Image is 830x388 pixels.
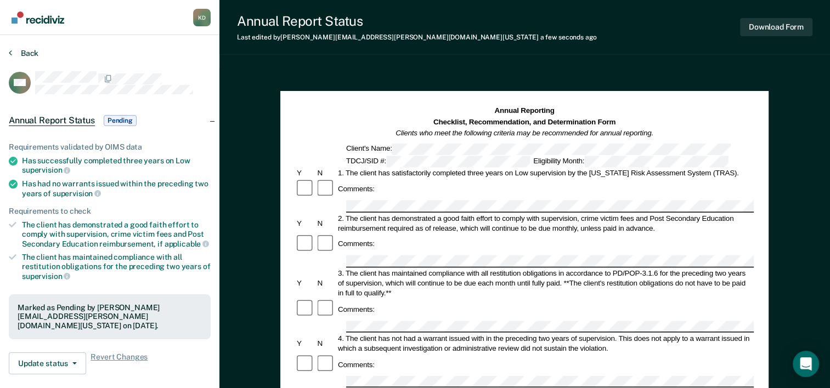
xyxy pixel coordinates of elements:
div: Marked as Pending by [PERSON_NAME][EMAIL_ADDRESS][PERSON_NAME][DOMAIN_NAME][US_STATE] on [DATE]. [18,303,202,330]
span: Revert Changes [91,352,148,374]
button: Download Form [740,18,812,36]
div: 1. The client has satisfactorily completed three years on Low supervision by the [US_STATE] Risk ... [336,168,754,178]
strong: Annual Reporting [495,107,555,115]
div: The client has maintained compliance with all restitution obligations for the preceding two years of [22,253,211,281]
div: N [316,338,336,348]
div: Open Intercom Messenger [793,351,819,377]
span: a few seconds ago [540,33,597,41]
strong: Checklist, Recommendation, and Determination Form [433,118,616,126]
div: Requirements validated by OIMS data [9,142,211,152]
div: Comments: [336,304,376,314]
span: Pending [104,115,137,126]
div: 4. The client has not had a warrant issued with in the preceding two years of supervision. This d... [336,333,754,353]
button: Update status [9,352,86,374]
img: Recidiviz [12,12,64,24]
div: N [316,168,336,178]
em: Clients who meet the following criteria may be recommended for annual reporting. [396,129,654,137]
div: Has successfully completed three years on Low [22,156,211,175]
div: N [316,218,336,228]
div: The client has demonstrated a good faith effort to comply with supervision, crime victim fees and... [22,220,211,248]
button: Back [9,48,38,58]
div: K D [193,9,211,26]
div: Client's Name: [345,143,732,155]
span: supervision [22,272,70,281]
div: Has had no warrants issued within the preceding two years of [22,179,211,198]
span: Annual Report Status [9,115,95,126]
div: Requirements to check [9,207,211,216]
span: applicable [165,239,209,248]
button: Profile dropdown button [193,9,211,26]
div: Last edited by [PERSON_NAME][EMAIL_ADDRESS][PERSON_NAME][DOMAIN_NAME][US_STATE] [237,33,597,41]
div: Y [295,168,315,178]
div: Y [295,338,315,348]
div: 2. The client has demonstrated a good faith effort to comply with supervision, crime victim fees ... [336,213,754,233]
span: supervision [53,189,101,198]
div: Comments: [336,239,376,249]
div: Comments: [336,360,376,369]
div: Y [295,278,315,288]
div: N [316,278,336,288]
div: 3. The client has maintained compliance with all restitution obligations in accordance to PD/POP-... [336,269,754,298]
div: Comments: [336,184,376,194]
div: Y [295,218,315,228]
span: supervision [22,166,70,174]
div: Eligibility Month: [532,156,730,167]
div: Annual Report Status [237,13,597,29]
div: TDCJ/SID #: [345,156,532,167]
